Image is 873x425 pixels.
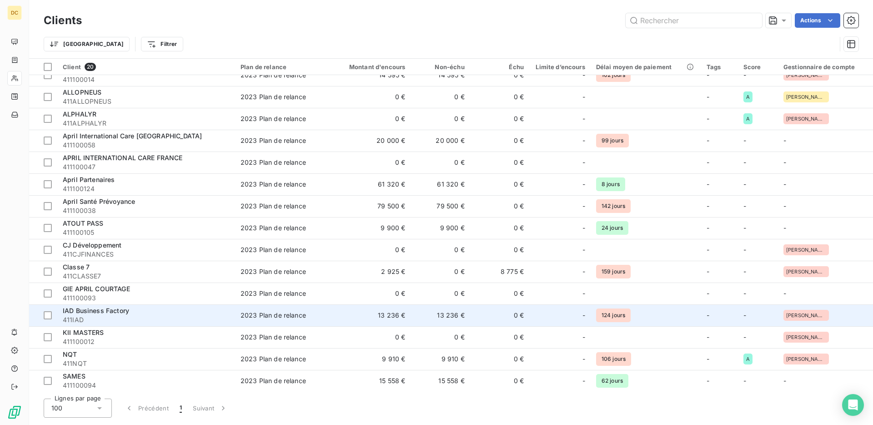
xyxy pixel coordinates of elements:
[331,195,411,217] td: 79 500 €
[596,63,696,71] div: Délai moyen de paiement
[707,137,709,144] span: -
[180,404,182,413] span: 1
[241,223,306,233] div: 2023 Plan de relance
[331,173,411,195] td: 61 320 €
[470,304,529,326] td: 0 €
[707,202,709,210] span: -
[44,12,82,29] h3: Clients
[331,239,411,261] td: 0 €
[582,92,585,101] span: -
[743,268,746,275] span: -
[63,285,130,293] span: GIE APRIL COURTAGE
[331,326,411,348] td: 0 €
[63,197,135,205] span: April Santé Prévoyance
[596,309,631,322] span: 124 jours
[63,250,230,259] span: 411CJFINANCES
[476,63,524,71] div: Échu
[707,158,709,166] span: -
[331,152,411,173] td: 0 €
[63,307,129,314] span: IAD Business Factory
[470,64,529,86] td: 0 €
[470,130,529,152] td: 0 €
[411,217,470,239] td: 9 900 €
[416,63,464,71] div: Non-échu
[7,5,22,20] div: DC
[470,152,529,173] td: 0 €
[582,333,585,342] span: -
[582,267,585,276] span: -
[783,377,786,385] span: -
[470,261,529,283] td: 8 775 €
[63,359,230,368] span: 411NQT
[241,267,306,276] div: 2023 Plan de relance
[707,71,709,79] span: -
[63,293,230,303] span: 411100093
[241,92,306,101] div: 2023 Plan de relance
[470,348,529,370] td: 0 €
[63,75,230,84] span: 411100014
[707,355,709,363] span: -
[331,261,411,283] td: 2 925 €
[470,283,529,304] td: 0 €
[596,177,625,191] span: 8 jours
[241,245,306,254] div: 2023 Plan de relance
[582,114,585,123] span: -
[63,88,101,96] span: ALLOPNEUS
[411,130,470,152] td: 20 000 €
[707,224,709,232] span: -
[63,132,202,140] span: April International Care [GEOGRAPHIC_DATA]
[337,63,406,71] div: Montant d'encours
[411,64,470,86] td: 14 595 €
[241,289,306,298] div: 2023 Plan de relance
[63,110,96,118] span: ALPHALYR
[411,108,470,130] td: 0 €
[63,154,183,162] span: APRIL INTERNATIONAL CARE FRANCE
[470,326,529,348] td: 0 €
[411,370,470,392] td: 15 558 €
[786,269,826,274] span: [PERSON_NAME]
[786,313,826,318] span: [PERSON_NAME]
[141,37,183,51] button: Filtrer
[743,202,746,210] span: -
[743,158,746,166] span: -
[411,195,470,217] td: 79 500 €
[842,394,864,416] div: Open Intercom Messenger
[743,63,773,71] div: Score
[783,137,786,144] span: -
[63,206,230,215] span: 411100038
[743,71,746,79] span: -
[582,136,585,145] span: -
[241,114,306,123] div: 2023 Plan de relance
[582,376,585,385] span: -
[331,108,411,130] td: 0 €
[786,116,826,121] span: [PERSON_NAME]
[331,86,411,108] td: 0 €
[241,311,306,320] div: 2023 Plan de relance
[746,94,750,100] span: A
[743,224,746,232] span: -
[411,326,470,348] td: 0 €
[786,334,826,340] span: [PERSON_NAME]
[707,333,709,341] span: -
[63,176,115,183] span: April Partenaires
[582,245,585,254] span: -
[470,108,529,130] td: 0 €
[174,399,187,418] button: 1
[63,63,81,71] span: Client
[411,261,470,283] td: 0 €
[331,64,411,86] td: 14 595 €
[582,223,585,233] span: -
[743,137,746,144] span: -
[63,272,230,281] span: 411CLASSE7
[783,202,786,210] span: -
[241,136,306,145] div: 2023 Plan de relance
[582,158,585,167] span: -
[707,377,709,385] span: -
[743,377,746,385] span: -
[470,370,529,392] td: 0 €
[63,219,104,227] span: ATOUT PASS
[746,116,750,121] span: A
[63,315,230,324] span: 411IAD
[707,268,709,275] span: -
[783,63,868,71] div: Gestionnaire de compte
